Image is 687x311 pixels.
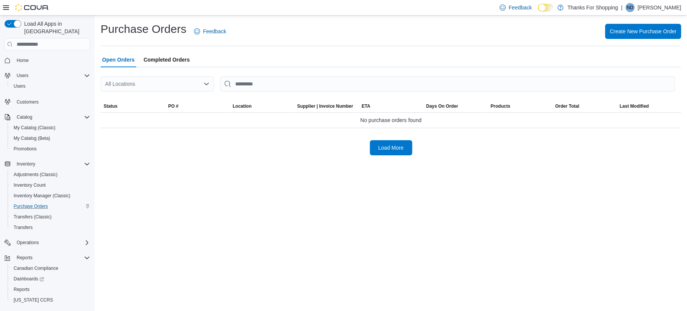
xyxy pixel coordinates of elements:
h1: Purchase Orders [101,22,186,37]
button: Supplier | Invoice Number [294,100,359,112]
span: My Catalog (Classic) [11,123,90,132]
input: Dark Mode [538,4,554,12]
span: My Catalog (Classic) [14,125,56,131]
span: Feedback [203,28,226,35]
span: Reports [11,285,90,294]
button: Users [8,81,93,91]
a: Inventory Manager (Classic) [11,191,73,200]
button: Catalog [14,113,35,122]
button: Products [487,100,552,112]
span: Feedback [509,4,532,11]
span: Adjustments (Classic) [14,172,57,178]
span: Order Total [555,103,579,109]
a: My Catalog (Beta) [11,134,53,143]
a: Transfers (Classic) [11,212,54,221]
span: Inventory Count [14,182,46,188]
span: Load All Apps in [GEOGRAPHIC_DATA] [21,20,90,35]
span: Purchase Orders [11,202,90,211]
span: Reports [14,286,29,292]
span: Status [104,103,118,109]
span: Inventory Manager (Classic) [14,193,70,199]
span: Last Modified [619,103,648,109]
button: Users [14,71,31,80]
span: Canadian Compliance [14,265,58,271]
button: Reports [2,252,93,263]
span: Inventory Count [11,181,90,190]
span: Purchase Orders [14,203,48,209]
button: Customers [2,96,93,107]
span: Customers [17,99,39,105]
a: Home [14,56,32,65]
button: Adjustments (Classic) [8,169,93,180]
button: Catalog [2,112,93,122]
span: PO # [168,103,178,109]
span: Catalog [14,113,90,122]
button: Inventory Manager (Classic) [8,190,93,201]
div: Location [233,103,251,109]
button: Inventory [14,159,38,169]
button: Inventory [2,159,93,169]
span: Transfers (Classic) [11,212,90,221]
button: Open list of options [203,81,209,87]
span: Transfers [11,223,90,232]
span: Open Orders [102,52,135,67]
button: Reports [14,253,36,262]
span: Adjustments (Classic) [11,170,90,179]
a: Adjustments (Classic) [11,170,60,179]
span: Canadian Compliance [11,264,90,273]
button: Purchase Orders [8,201,93,212]
a: Users [11,82,28,91]
span: Products [490,103,510,109]
a: Reports [11,285,33,294]
a: Dashboards [11,274,47,283]
span: No purchase orders found [360,116,422,125]
span: Home [14,56,90,65]
span: Inventory Manager (Classic) [11,191,90,200]
a: Feedback [191,24,229,39]
button: Order Total [552,100,617,112]
a: Customers [14,97,42,107]
a: Dashboards [8,274,93,284]
span: Home [17,57,29,63]
p: Thanks For Shopping [567,3,618,12]
span: Dashboards [11,274,90,283]
a: Canadian Compliance [11,264,61,273]
span: Transfers (Classic) [14,214,51,220]
span: Catalog [17,114,32,120]
button: My Catalog (Beta) [8,133,93,144]
span: Promotions [11,144,90,153]
span: ND [627,3,633,12]
span: Users [14,83,25,89]
button: [US_STATE] CCRS [8,295,93,305]
span: Supplier | Invoice Number [297,103,353,109]
a: Transfers [11,223,36,232]
button: ETA [358,100,423,112]
div: Nikki Dusyk [625,3,634,12]
span: My Catalog (Beta) [11,134,90,143]
button: Last Modified [616,100,681,112]
span: Reports [14,253,90,262]
button: My Catalog (Classic) [8,122,93,133]
span: My Catalog (Beta) [14,135,50,141]
span: Completed Orders [144,52,190,67]
img: Cova [15,4,49,11]
a: My Catalog (Classic) [11,123,59,132]
span: Reports [17,255,33,261]
span: Load More [378,144,403,152]
p: | [621,3,622,12]
button: Canadian Compliance [8,263,93,274]
span: Washington CCRS [11,296,90,305]
button: Inventory Count [8,180,93,190]
button: Home [2,55,93,66]
button: Transfers [8,222,93,233]
span: [US_STATE] CCRS [14,297,53,303]
span: Inventory [17,161,35,167]
button: Transfers (Classic) [8,212,93,222]
span: ETA [361,103,370,109]
span: Dashboards [14,276,44,282]
p: [PERSON_NAME] [637,3,681,12]
span: Users [14,71,90,80]
button: Promotions [8,144,93,154]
